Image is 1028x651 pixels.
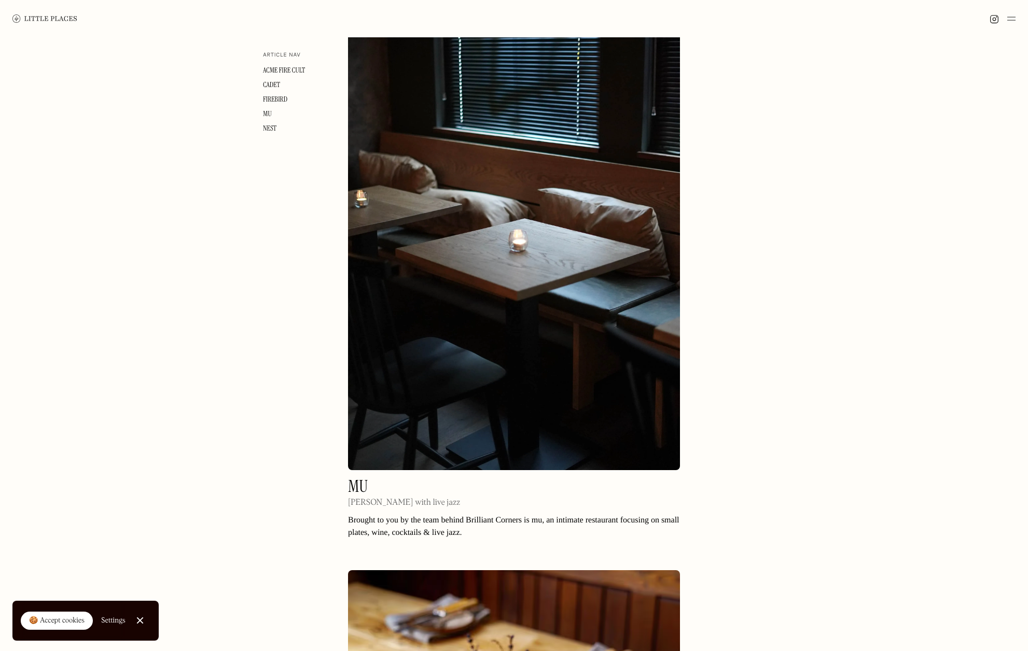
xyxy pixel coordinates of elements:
[115,61,175,68] div: Keywords by Traffic
[263,109,272,119] a: mu
[21,612,93,630] a: 🍪 Accept cookies
[348,514,680,539] p: Brought to you by the team behind Brilliant Corners is mu, an intimate restaurant focusing on sma...
[348,478,460,514] a: mu[PERSON_NAME] with live jazz
[263,80,280,90] a: Cadet
[348,497,460,509] p: [PERSON_NAME] with live jazz
[29,616,85,626] div: 🍪 Accept cookies
[17,17,25,25] img: logo_orange.svg
[263,52,301,59] div: Article nav
[130,610,150,631] a: Close Cookie Popup
[263,66,305,75] a: Acme Fire Cult
[29,17,51,25] div: v 4.0.25
[101,609,126,632] a: Settings
[39,61,93,68] div: Domain Overview
[263,124,276,133] a: Nest
[101,617,126,624] div: Settings
[28,60,36,68] img: tab_domain_overview_orange.svg
[103,60,112,68] img: tab_keywords_by_traffic_grey.svg
[27,27,188,35] div: Domain: [DOMAIN_NAME][GEOGRAPHIC_DATA]
[263,95,287,104] a: Firebird
[348,478,460,494] h2: mu
[17,27,25,35] img: website_grey.svg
